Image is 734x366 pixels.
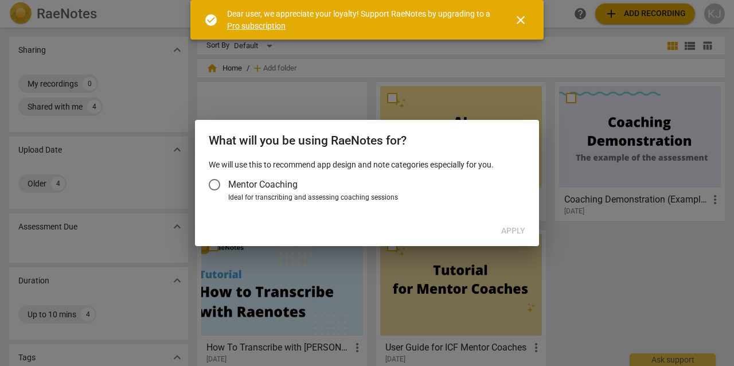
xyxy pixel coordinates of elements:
div: Ideal for transcribing and assessing coaching sessions [228,193,522,203]
span: close [514,13,528,27]
span: check_circle [204,13,218,27]
div: Account type [209,171,525,203]
span: Mentor Coaching [228,178,298,191]
a: Pro subscription [227,21,286,30]
button: Close [507,6,534,34]
h2: What will you be using RaeNotes for? [209,134,525,148]
p: We will use this to recommend app design and note categories especially for you. [209,159,525,171]
div: Dear user, we appreciate your loyalty! Support RaeNotes by upgrading to a [227,8,493,32]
